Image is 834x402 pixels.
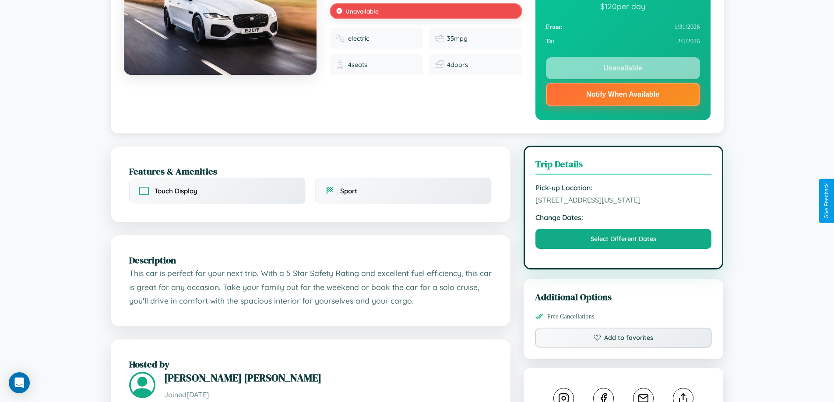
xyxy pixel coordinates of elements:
button: Notify When Available [546,83,700,106]
h2: Features & Amenities [129,165,492,178]
img: Fuel type [336,34,345,43]
strong: From: [546,23,563,31]
h3: Trip Details [535,157,712,175]
button: Select Different Dates [535,229,712,249]
h2: Hosted by [129,358,492,371]
strong: Pick-up Location: [535,183,712,192]
strong: Change Dates: [535,213,712,222]
span: Sport [340,187,357,195]
strong: To: [546,38,555,45]
span: 4 seats [348,61,367,69]
h2: Description [129,254,492,266]
button: Add to favorites [535,328,712,348]
img: Doors [435,60,443,69]
button: Unavailable [546,57,700,79]
span: Free Cancellations [547,313,595,320]
div: $ 120 per day [546,1,700,11]
p: Joined [DATE] [164,388,492,401]
div: 1 / 31 / 2026 [546,20,700,34]
div: Give Feedback [823,183,830,219]
span: electric [348,35,369,42]
div: Open Intercom Messenger [9,372,30,393]
h3: Additional Options [535,290,712,303]
p: This car is perfect for your next trip. With a 5 Star Safety Rating and excellent fuel efficiency... [129,266,492,308]
span: Unavailable [345,7,379,15]
h3: [PERSON_NAME] [PERSON_NAME] [164,371,492,385]
span: [STREET_ADDRESS][US_STATE] [535,196,712,204]
div: 2 / 5 / 2026 [546,34,700,49]
span: Touch Display [155,187,197,195]
span: 4 doors [447,61,468,69]
img: Fuel efficiency [435,34,443,43]
span: 35 mpg [447,35,468,42]
img: Seats [336,60,345,69]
